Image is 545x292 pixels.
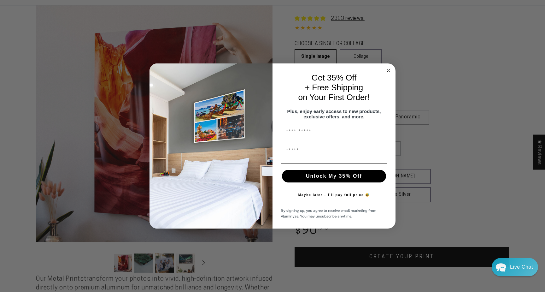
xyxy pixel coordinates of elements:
button: Unlock My 35% Off [282,170,386,182]
span: By signing up, you agree to receive email marketing from Aluminyze. You may unsubscribe anytime. [281,208,376,219]
span: Get 35% Off [312,73,357,82]
button: Close dialog [385,67,392,74]
button: Maybe later – I’ll pay full price 😅 [295,189,373,201]
img: 728e4f65-7e6c-44e2-b7d1-0292a396982f.jpeg [149,63,272,229]
span: on Your First Order! [298,92,370,102]
div: Contact Us Directly [510,258,533,276]
span: + Free Shipping [305,83,363,92]
div: Chat widget toggle [492,258,538,276]
span: Plus, enjoy early access to new products, exclusive offers, and more. [287,109,381,119]
img: underline [281,164,387,164]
